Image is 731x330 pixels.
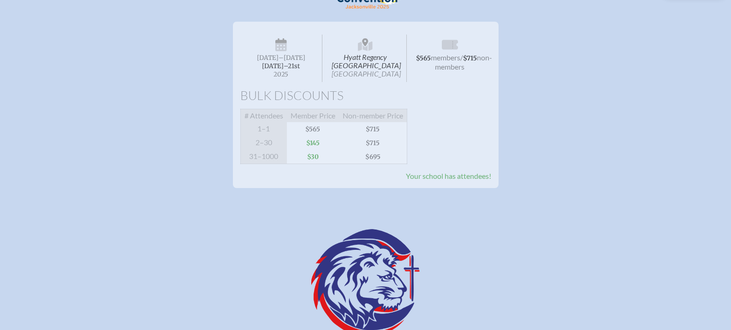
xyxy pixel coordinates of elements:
span: 2025 [248,71,315,78]
span: $715 [463,54,477,62]
span: –[DATE] [279,54,305,62]
span: [GEOGRAPHIC_DATA] [332,69,401,78]
span: $565 [416,54,431,62]
span: $715 [339,136,407,150]
span: $695 [339,150,407,164]
span: 1–1 [240,122,287,136]
span: / [460,53,463,62]
span: # Attendees [240,109,287,123]
span: members [431,53,460,62]
span: 31–1000 [240,150,287,164]
span: non-members [435,53,492,71]
span: [DATE] [257,54,279,62]
span: $30 [287,150,339,164]
span: 2–30 [240,136,287,150]
span: Non-member Price [339,109,407,123]
span: Member Price [287,109,339,123]
span: $715 [339,122,407,136]
span: $145 [287,136,339,150]
span: Your school has attendees! [406,171,491,180]
span: [DATE]–⁠21st [262,62,300,70]
span: $565 [287,122,339,136]
span: Hyatt Regency [GEOGRAPHIC_DATA] [324,35,407,82]
h1: Bulk Discounts [240,89,491,102]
